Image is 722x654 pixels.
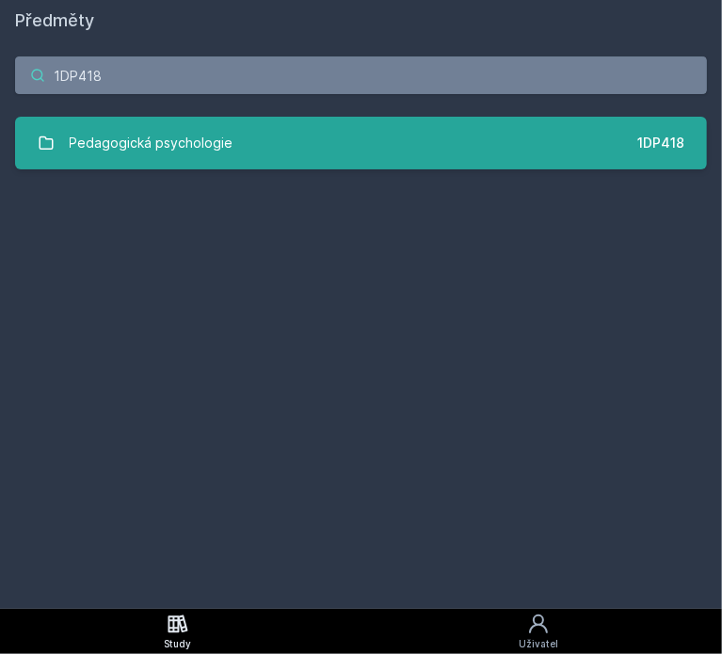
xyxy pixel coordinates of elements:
[637,134,684,152] div: 1DP418
[15,8,707,34] h1: Předměty
[15,117,707,169] a: Pedagogická psychologie 1DP418
[164,637,191,651] div: Study
[70,124,233,162] div: Pedagogická psychologie
[355,609,722,654] a: Uživatel
[519,637,558,651] div: Uživatel
[15,56,707,94] input: Název nebo ident předmětu…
